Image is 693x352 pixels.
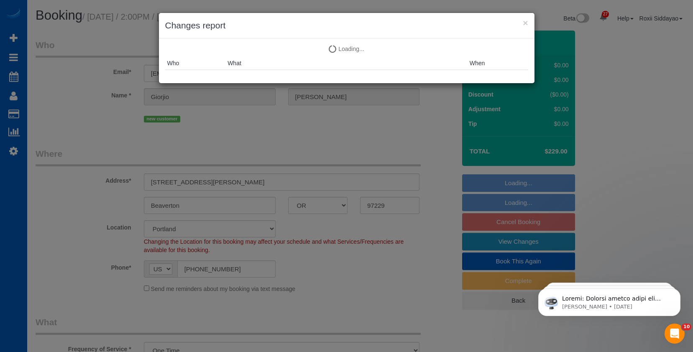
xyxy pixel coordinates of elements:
sui-modal: Changes report [159,13,534,83]
th: What [225,57,468,70]
th: Who [165,57,226,70]
button: × [523,18,528,27]
span: 10 [682,324,691,330]
h3: Changes report [165,19,528,32]
iframe: Intercom live chat [665,324,685,344]
iframe: Intercom notifications message [526,271,693,329]
p: Loading... [165,45,528,53]
th: When [468,57,528,70]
